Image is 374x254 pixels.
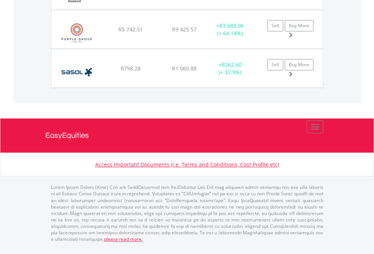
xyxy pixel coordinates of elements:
[206,22,254,37] div: + (+ 64.14%)
[267,59,283,70] a: Sell
[55,59,98,86] img: EQU.ZA.SOL.png
[45,118,329,153] a: EasyEquities
[118,26,143,33] span: R5 742.51
[172,26,197,33] span: R9 425.57
[51,184,323,242] p: Lorem Ipsum Dolors (Ame) Con a/e SeddOeiusmod tem InciDiduntut Lab Etd mag aliquaen admin veniamq...
[55,20,99,47] img: EQU.ZA.PPE.png
[285,20,313,31] a: Buy More
[219,22,244,29] span: R3 683.06
[206,61,254,76] div: + (+ 32.9%)
[222,61,242,68] span: R262.60
[121,65,141,72] span: R798.28
[95,161,279,168] a: Access Important Documents (i.e. Terms and Conditions, Cost Profile etc)
[285,59,313,70] a: Buy More
[172,65,197,72] span: R1 060.88
[267,20,283,31] a: Sell
[104,236,143,242] a: please read more:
